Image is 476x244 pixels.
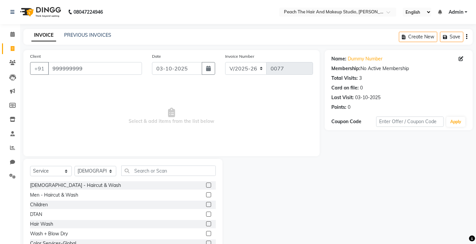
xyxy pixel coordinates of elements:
div: Last Visit: [331,94,354,101]
input: Search by Name/Mobile/Email/Code [48,62,142,75]
label: Invoice Number [225,53,254,59]
div: 0 [360,84,363,91]
input: Search or Scan [121,166,216,176]
span: Admin [449,9,463,16]
label: Date [152,53,161,59]
div: Membership: [331,65,360,72]
div: Children [30,201,48,208]
img: logo [17,3,63,21]
div: Total Visits: [331,75,358,82]
a: PREVIOUS INVOICES [64,32,111,38]
div: Hair Wash [30,221,53,228]
input: Enter Offer / Coupon Code [376,116,444,127]
div: 3 [359,75,362,82]
label: Client [30,53,41,59]
div: Coupon Code [331,118,376,125]
div: Men - Haircut & Wash [30,192,78,199]
div: Name: [331,55,346,62]
button: Apply [446,117,465,127]
div: Wash + Blow Dry [30,230,68,237]
div: [DEMOGRAPHIC_DATA] - Haircut & Wash [30,182,121,189]
div: 0 [348,104,350,111]
span: Select & add items from the list below [30,83,313,150]
b: 08047224946 [73,3,103,21]
button: Create New [399,32,437,42]
div: Card on file: [331,84,359,91]
div: Points: [331,104,346,111]
button: Save [440,32,463,42]
button: +91 [30,62,49,75]
div: No Active Membership [331,65,466,72]
a: INVOICE [31,29,56,41]
div: 03-10-2025 [355,94,380,101]
a: Dummy Number [348,55,382,62]
div: DTAN [30,211,42,218]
